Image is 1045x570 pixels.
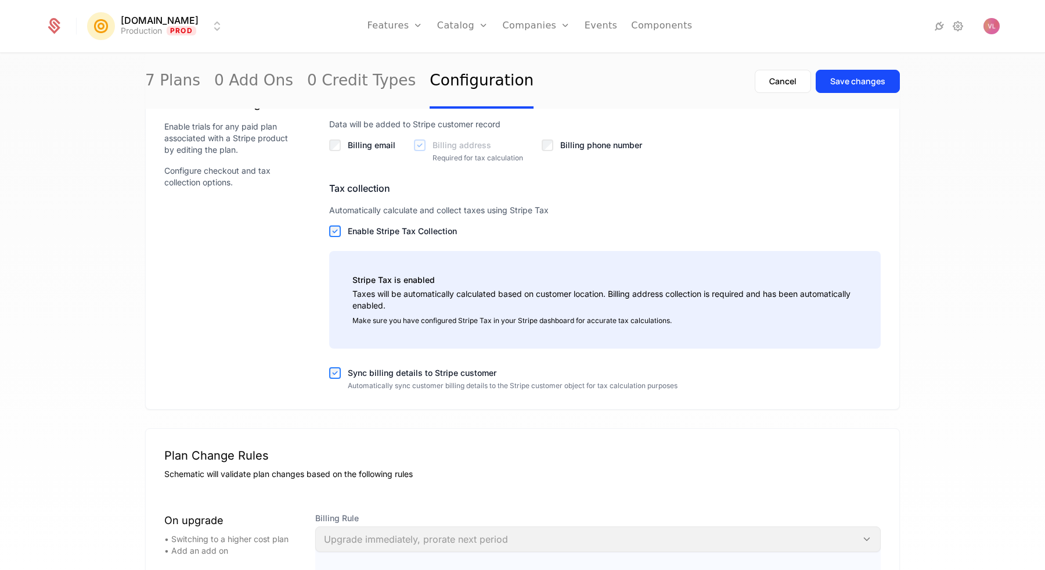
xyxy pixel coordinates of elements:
div: Data will be added to Stripe customer record [329,119,881,130]
p: Taxes will be automatically calculated based on customer location. Billing address collection is ... [352,288,857,311]
span: [DOMAIN_NAME] [121,16,199,25]
label: Billing address [433,139,523,151]
span: Billing Rule [315,512,881,524]
div: Configure checkout and tax collection options. [164,165,292,188]
a: Settings [951,19,965,33]
label: Sync billing details to Stripe customer [348,367,881,379]
a: Configuration [430,54,534,109]
label: Billing phone number [560,139,642,151]
div: On upgrade [164,512,297,529]
label: Billing email [348,139,395,151]
a: Integrations [932,19,946,33]
button: Select environment [91,13,224,39]
div: Tax collection [329,181,881,195]
div: Enable trials for any paid plan associated with a Stripe product by editing the plan. [164,121,292,156]
div: • Switching to a higher cost plan • Add an add on [164,533,297,557]
p: Stripe Tax is enabled [352,274,857,286]
p: Make sure you have configured Stripe Tax in your Stripe dashboard for accurate tax calculations. [352,316,857,325]
div: Production [121,25,162,37]
span: Prod [167,26,196,35]
button: Cancel [755,70,811,93]
div: Automatically sync customer billing details to the Stripe customer object for tax calculation pur... [348,381,881,390]
img: Mention.click [87,12,115,40]
button: Save changes [816,70,900,93]
a: 7 Plans [145,54,200,109]
div: Schematic will validate plan changes based on the following rules [164,468,881,480]
a: 0 Add Ons [214,54,293,109]
div: Cancel [769,76,797,87]
div: Required for tax calculation [433,153,523,163]
div: Save changes [830,76,885,87]
button: Open user button [983,18,1000,34]
div: Plan Change Rules [164,447,881,464]
img: Vladyslav Len [983,18,1000,34]
div: Automatically calculate and collect taxes using Stripe Tax [329,205,881,216]
a: 0 Credit Types [307,54,416,109]
label: Enable Stripe Tax Collection [348,225,881,237]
